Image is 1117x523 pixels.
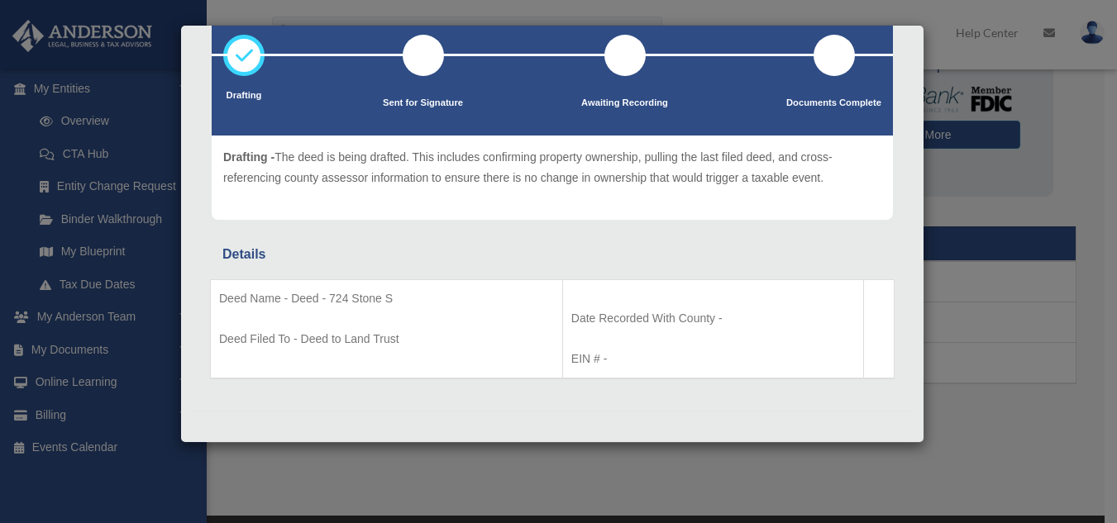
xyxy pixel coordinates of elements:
p: Date Recorded With County - [571,308,855,329]
p: Deed Filed To - Deed to Land Trust [219,329,554,349]
div: Details [222,243,882,266]
p: The deed is being drafted. This includes confirming property ownership, pulling the last filed de... [223,147,881,188]
p: Deed Name - Deed - 724 Stone S [219,288,554,309]
span: Drafting - [223,150,274,164]
p: Drafting [223,88,265,104]
p: Documents Complete [786,95,881,112]
p: Awaiting Recording [581,95,668,112]
p: EIN # - [571,349,855,369]
p: Sent for Signature [383,95,463,112]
